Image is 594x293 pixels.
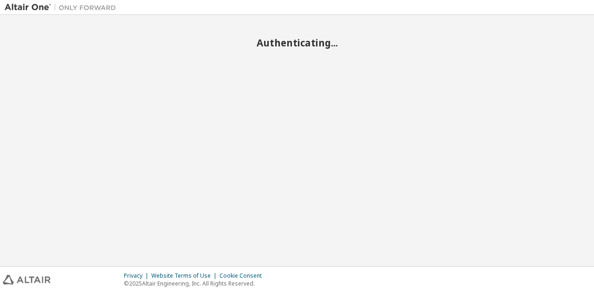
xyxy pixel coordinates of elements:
div: Privacy [124,272,151,280]
img: altair_logo.svg [3,275,51,285]
p: © 2025 Altair Engineering, Inc. All Rights Reserved. [124,280,267,287]
h2: Authenticating... [5,37,589,49]
img: Altair One [5,3,121,12]
div: Cookie Consent [220,272,267,280]
div: Website Terms of Use [151,272,220,280]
